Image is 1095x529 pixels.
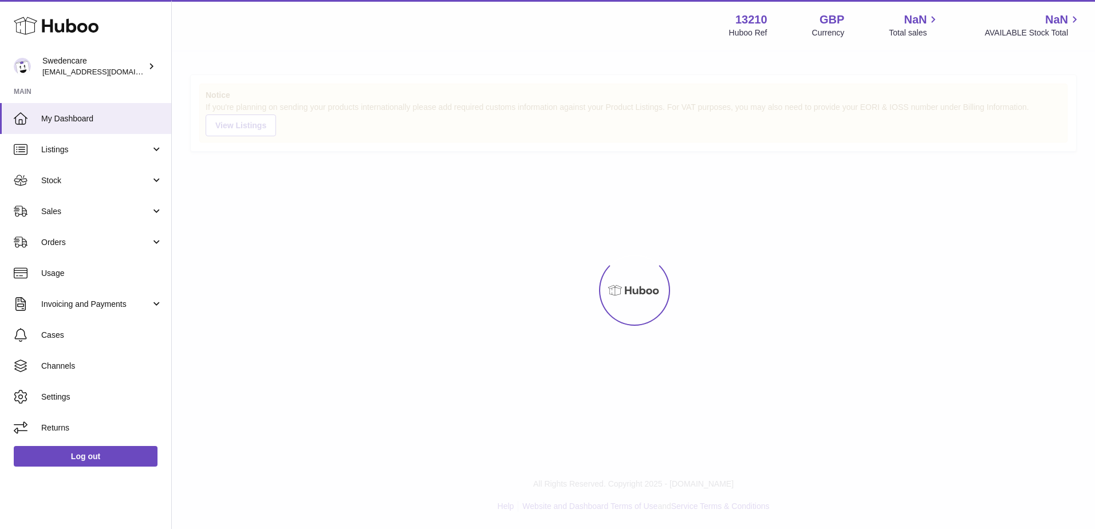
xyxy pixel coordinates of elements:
span: Sales [41,206,151,217]
span: [EMAIL_ADDRESS][DOMAIN_NAME] [42,67,168,76]
span: Usage [41,268,163,279]
span: Settings [41,392,163,402]
img: gemma.horsfield@swedencare.co.uk [14,58,31,75]
strong: GBP [820,12,844,27]
span: My Dashboard [41,113,163,124]
span: Returns [41,423,163,433]
span: Orders [41,237,151,248]
span: Listings [41,144,151,155]
div: Huboo Ref [729,27,767,38]
span: Invoicing and Payments [41,299,151,310]
span: AVAILABLE Stock Total [984,27,1081,38]
span: NaN [1045,12,1068,27]
div: Currency [812,27,845,38]
strong: 13210 [735,12,767,27]
span: Cases [41,330,163,341]
a: NaN AVAILABLE Stock Total [984,12,1081,38]
div: Swedencare [42,56,145,77]
a: Log out [14,446,157,467]
span: Stock [41,175,151,186]
span: Channels [41,361,163,372]
span: Total sales [889,27,940,38]
a: NaN Total sales [889,12,940,38]
span: NaN [904,12,927,27]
